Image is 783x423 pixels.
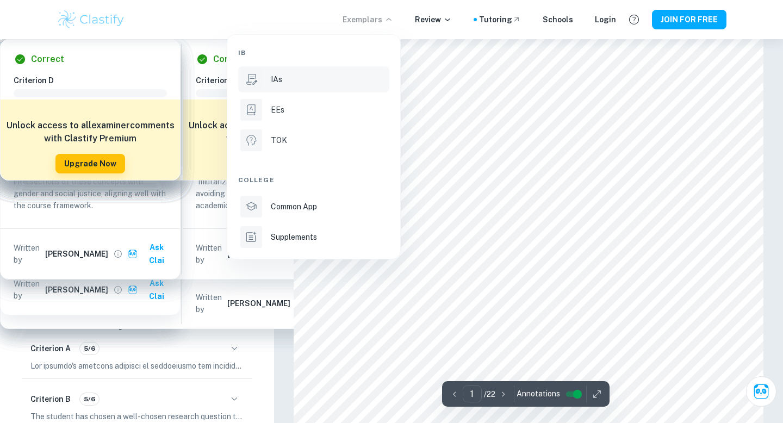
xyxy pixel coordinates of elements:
[238,127,389,153] a: TOK
[238,175,275,185] span: College
[271,201,317,213] p: Common App
[238,97,389,123] a: EEs
[238,194,389,220] a: Common App
[238,224,389,250] a: Supplements
[271,231,317,243] p: Supplements
[238,48,246,58] span: IB
[271,104,284,116] p: EEs
[238,66,389,92] a: IAs
[271,73,282,85] p: IAs
[271,134,287,146] p: TOK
